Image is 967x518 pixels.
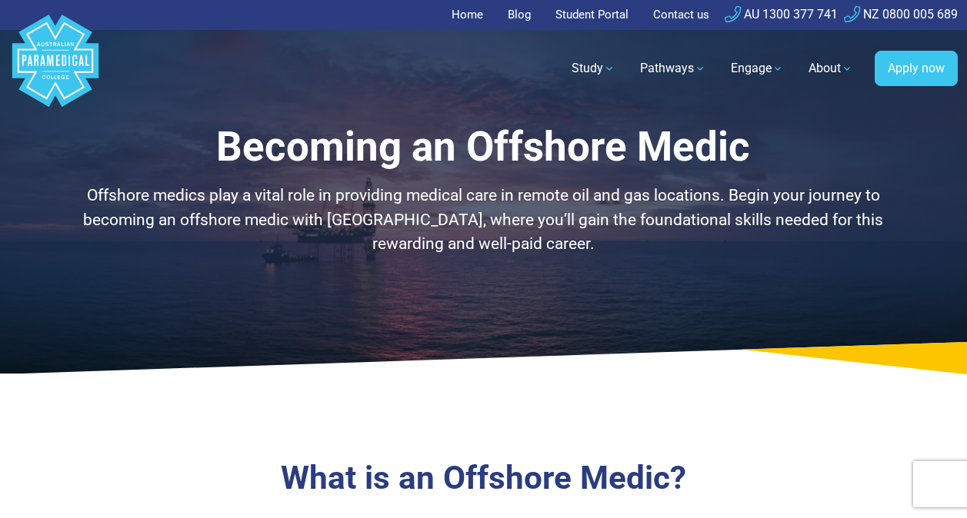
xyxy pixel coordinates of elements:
a: Pathways [631,47,715,90]
a: Engage [722,47,793,90]
a: Apply now [875,51,958,86]
h1: Becoming an Offshore Medic [80,123,886,171]
h2: What is an Offshore Medic? [80,459,886,498]
a: NZ 0800 005 689 [844,7,958,22]
p: Offshore medics play a vital role in providing medical care in remote oil and gas locations. Begi... [80,184,886,257]
a: Study [562,47,625,90]
a: About [799,47,862,90]
a: Australian Paramedical College [9,30,102,108]
a: AU 1300 377 741 [725,7,838,22]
